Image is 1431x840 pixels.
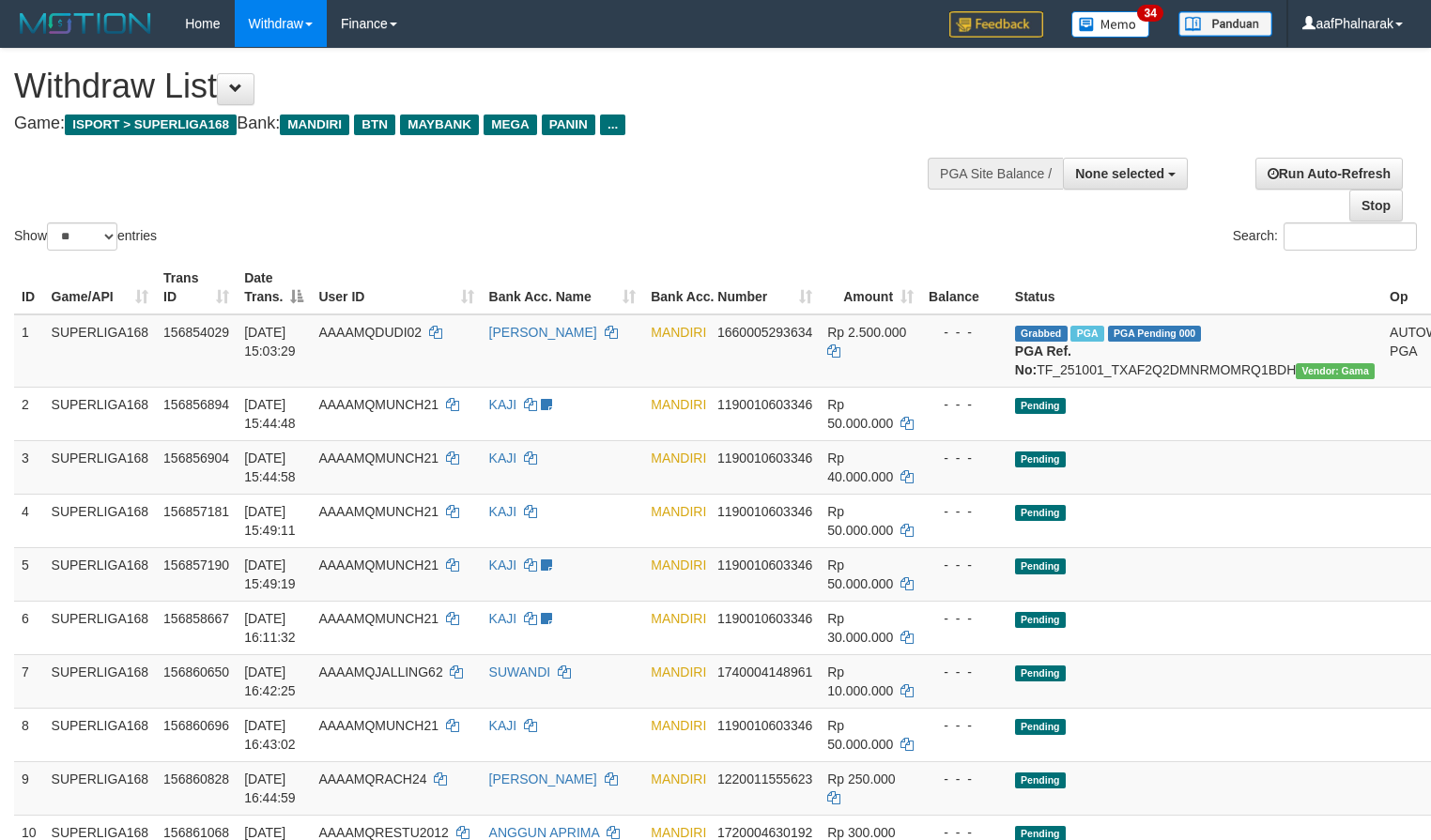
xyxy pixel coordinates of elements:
td: 1 [14,314,44,388]
span: MAYBANK [400,115,479,135]
span: Copy 1740004148961 to clipboard [717,664,812,680]
td: 8 [14,708,44,761]
td: 3 [14,440,44,494]
span: Rp 250.000 [827,771,895,787]
span: ISPORT > SUPERLIGA168 [65,115,237,135]
th: Amount: activate to sort column ascending [820,261,921,314]
span: [DATE] 16:43:02 [244,718,296,752]
span: 156857181 [163,504,229,519]
td: SUPERLIGA168 [44,654,157,708]
th: Bank Acc. Number: activate to sort column ascending [643,261,820,314]
td: SUPERLIGA168 [44,314,157,388]
span: BTN [354,115,395,135]
span: MANDIRI [651,325,706,340]
td: SUPERLIGA168 [44,708,157,761]
button: None selected [1063,158,1188,190]
span: Rp 50.000.000 [827,557,893,591]
span: Copy 1190010603346 to clipboard [717,557,812,573]
div: - - - [929,395,1000,414]
span: 156860828 [163,771,229,787]
a: [PERSON_NAME] [489,771,597,787]
th: Date Trans.: activate to sort column descending [237,261,311,314]
span: PGA Pending [1108,326,1202,342]
span: 156860696 [163,718,229,733]
td: 7 [14,654,44,708]
span: 156856894 [163,397,229,412]
a: KAJI [489,504,517,519]
span: Rp 2.500.000 [827,325,906,340]
span: MANDIRI [651,504,706,519]
div: - - - [929,323,1000,342]
span: Pending [1015,612,1066,628]
span: Copy 1190010603346 to clipboard [717,451,812,466]
img: Feedback.jpg [949,11,1043,38]
span: AAAAMQMUNCH21 [318,718,439,733]
span: AAAAMQMUNCH21 [318,397,439,412]
th: User ID: activate to sort column ascending [311,261,481,314]
label: Search: [1233,222,1417,251]
span: AAAAMQMUNCH21 [318,557,439,573]
div: - - - [929,449,1000,467]
td: SUPERLIGA168 [44,494,157,547]
div: - - - [929,663,1000,681]
span: Copy 1720004630192 to clipboard [717,825,812,840]
span: Rp 50.000.000 [827,397,893,431]
span: Pending [1015,719,1066,735]
span: AAAAMQRESTU2012 [318,825,449,840]
span: Copy 1220011555623 to clipboard [717,771,812,787]
span: Pending [1015,772,1066,788]
img: panduan.png [1178,11,1272,37]
td: SUPERLIGA168 [44,601,157,654]
a: SUWANDI [489,664,551,680]
span: Pending [1015,451,1066,467]
span: 34 [1137,5,1162,22]
span: Pending [1015,398,1066,414]
span: MANDIRI [651,718,706,733]
td: 9 [14,761,44,815]
span: Rp 10.000.000 [827,664,893,698]
span: [DATE] 16:42:25 [244,664,296,698]
div: - - - [929,609,1000,628]
span: Copy 1660005293634 to clipboard [717,325,812,340]
select: Showentries [47,222,117,251]
span: Copy 1190010603346 to clipboard [717,504,812,519]
span: Pending [1015,665,1066,681]
input: Search: [1284,222,1417,251]
th: Balance [921,261,1008,314]
span: [DATE] 15:44:48 [244,397,296,431]
span: 156857190 [163,557,229,573]
span: MANDIRI [651,611,706,626]
span: AAAAMQDUDI02 [318,325,422,340]
a: KAJI [489,718,517,733]
span: 156856904 [163,451,229,466]
span: AAAAMQMUNCH21 [318,611,439,626]
td: SUPERLIGA168 [44,761,157,815]
span: Vendor URL: https://trx31.1velocity.biz [1296,363,1375,379]
th: Trans ID: activate to sort column ascending [156,261,237,314]
span: MANDIRI [651,664,706,680]
td: SUPERLIGA168 [44,440,157,494]
span: MANDIRI [651,397,706,412]
span: [DATE] 15:49:19 [244,557,296,591]
th: Bank Acc. Name: activate to sort column ascending [482,261,644,314]
span: PANIN [542,115,595,135]
span: [DATE] 16:44:59 [244,771,296,805]
div: - - - [929,556,1000,574]
span: Rp 300.000 [827,825,895,840]
span: MANDIRI [280,115,349,135]
td: 4 [14,494,44,547]
a: Stop [1349,190,1403,221]
span: Rp 30.000.000 [827,611,893,645]
div: - - - [929,770,1000,788]
span: MEGA [484,115,537,135]
span: 156861068 [163,825,229,840]
td: SUPERLIGA168 [44,547,157,601]
span: Rp 50.000.000 [827,504,893,538]
td: TF_251001_TXAF2Q2DMNRMOMRQ1BDH [1008,314,1382,388]
h1: Withdraw List [14,68,935,105]
span: Pending [1015,505,1066,521]
span: Grabbed [1015,326,1068,342]
span: AAAAMQMUNCH21 [318,504,439,519]
span: MANDIRI [651,557,706,573]
span: Marked by aafsoycanthlai [1070,326,1103,342]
